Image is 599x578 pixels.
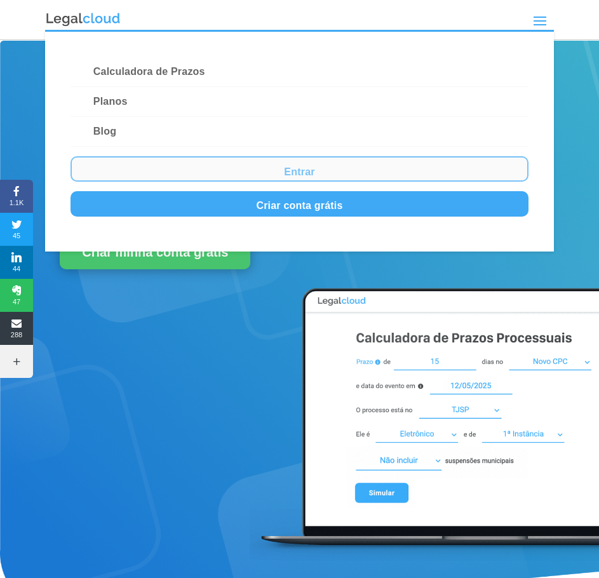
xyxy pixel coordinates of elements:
a: Planos [71,87,528,117]
a: Blog [71,117,528,147]
a: Criar conta grátis [71,191,528,217]
a: Calculadora de Prazos Processuais Legalcloud [250,552,599,563]
a: Entrar [71,156,528,182]
a: Criar minha conta grátis [60,235,250,269]
img: Calculadora de Prazos Processuais Legalcloud [250,276,599,561]
img: Logo da Legalcloud [45,11,121,28]
a: Calculadora de Prazos [71,57,528,87]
